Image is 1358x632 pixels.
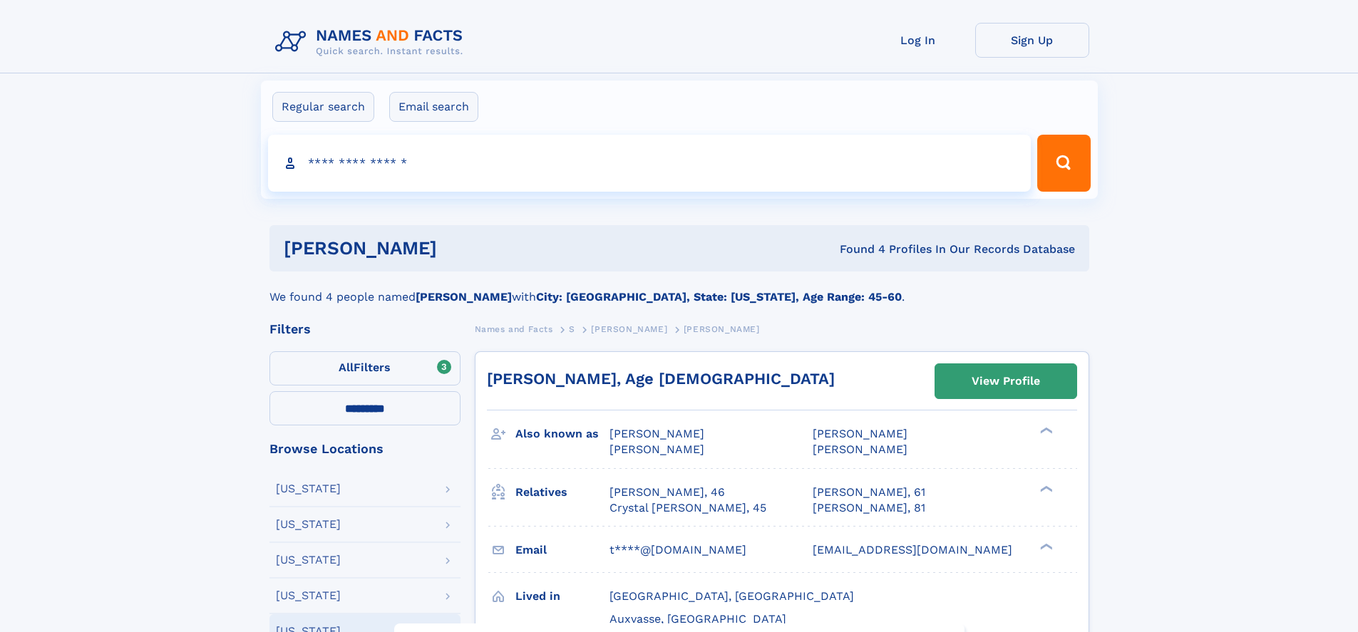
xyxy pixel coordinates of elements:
[975,23,1089,58] a: Sign Up
[268,135,1032,192] input: search input
[591,320,667,338] a: [PERSON_NAME]
[276,590,341,601] div: [US_STATE]
[813,485,925,500] a: [PERSON_NAME], 61
[389,92,478,122] label: Email search
[515,422,609,446] h3: Also known as
[609,442,704,456] span: [PERSON_NAME]
[416,290,512,304] b: [PERSON_NAME]
[269,442,461,455] div: Browse Locations
[569,320,575,338] a: S
[276,554,341,566] div: [US_STATE]
[269,351,461,385] label: Filters
[1036,542,1054,551] div: ❯
[609,589,854,603] span: [GEOGRAPHIC_DATA], [GEOGRAPHIC_DATA]
[536,290,902,304] b: City: [GEOGRAPHIC_DATA], State: [US_STATE], Age Range: 45-60
[339,361,354,374] span: All
[1037,135,1090,192] button: Search Button
[609,500,766,516] a: Crystal [PERSON_NAME], 45
[515,538,609,562] h3: Email
[276,519,341,530] div: [US_STATE]
[487,370,835,388] a: [PERSON_NAME], Age [DEMOGRAPHIC_DATA]
[475,320,553,338] a: Names and Facts
[684,324,760,334] span: [PERSON_NAME]
[269,323,461,336] div: Filters
[284,239,639,257] h1: [PERSON_NAME]
[569,324,575,334] span: S
[861,23,975,58] a: Log In
[515,584,609,608] h3: Lived in
[972,365,1040,398] div: View Profile
[638,242,1075,257] div: Found 4 Profiles In Our Records Database
[813,543,1012,556] span: [EMAIL_ADDRESS][DOMAIN_NAME]
[591,324,667,334] span: [PERSON_NAME]
[813,427,907,440] span: [PERSON_NAME]
[269,23,475,61] img: Logo Names and Facts
[609,612,786,626] span: Auxvasse, [GEOGRAPHIC_DATA]
[276,483,341,494] div: [US_STATE]
[1036,484,1054,493] div: ❯
[813,500,925,516] a: [PERSON_NAME], 81
[272,92,374,122] label: Regular search
[935,364,1076,398] a: View Profile
[269,271,1089,306] div: We found 4 people named with .
[1036,426,1054,435] div: ❯
[609,427,704,440] span: [PERSON_NAME]
[813,442,907,456] span: [PERSON_NAME]
[515,480,609,504] h3: Relatives
[609,485,725,500] a: [PERSON_NAME], 46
